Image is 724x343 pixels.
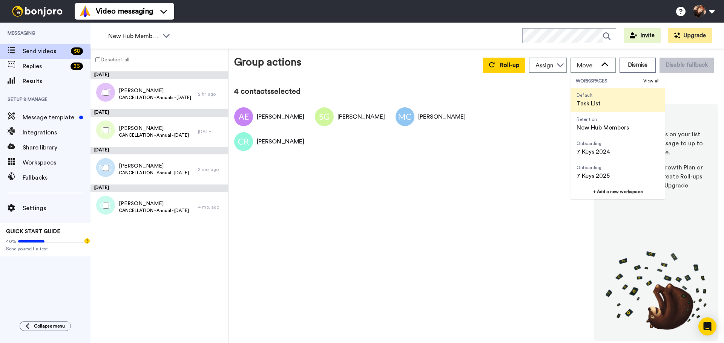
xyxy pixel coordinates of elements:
div: Group actions [234,55,301,73]
span: 7 Keys 2024 [577,147,610,156]
img: Image of Cinda Rodgers [234,132,253,151]
span: Collapse menu [34,323,65,329]
img: Image of Maria Cummins [396,107,414,126]
span: [PERSON_NAME] [119,125,189,132]
span: [PERSON_NAME] [119,162,189,170]
span: CANCELLATION - Annual - [DATE] [119,207,189,213]
span: Results [23,77,90,86]
div: 4 contacts selected [234,86,718,97]
div: Open Intercom Messenger [698,317,716,335]
span: Default [577,92,601,98]
div: 2 hr. ago [198,91,224,97]
button: Invite [624,28,661,43]
button: Roll-up [483,58,525,73]
button: Disable fallback [660,58,714,73]
div: [DATE] [90,184,228,192]
span: View all [643,78,660,84]
div: [PERSON_NAME] [337,112,385,121]
span: CANCELLATION - Annual - [DATE] [119,132,189,138]
span: Fallbacks [23,173,90,182]
span: Integrations [23,128,90,137]
div: 4 mo. ago [198,204,224,210]
div: [DATE] [90,72,228,79]
div: 58 [71,47,83,55]
button: Dismiss [620,58,656,73]
span: [PERSON_NAME] [119,200,189,207]
span: Task List [577,99,601,108]
img: Image of Susan Goulding [315,107,334,126]
div: [DATE] [90,109,228,117]
span: QUICK START GUIDE [6,229,60,234]
div: [PERSON_NAME] [257,137,304,146]
span: Roll-up [500,62,519,68]
span: Workspaces [23,158,90,167]
div: [PERSON_NAME] [418,112,466,121]
span: Message template [23,113,76,122]
div: 2 mo. ago [198,166,224,172]
span: Share library [23,143,90,152]
span: Onboarding [577,140,610,146]
span: Replies [23,62,67,71]
img: vm-color.svg [79,5,91,17]
input: Deselect all [95,57,100,62]
span: Retention [577,116,629,122]
button: Collapse menu [20,321,71,331]
span: Onboarding [577,165,610,171]
span: CANCELLATION - Annuals - [DATE] [119,95,191,101]
span: New Hub Members [577,123,629,132]
div: Assign [535,61,554,70]
span: New Hub Members [108,32,159,41]
img: joro-roll.png [604,251,708,330]
span: Send yourself a test [6,246,84,252]
span: Video messaging [96,6,153,17]
span: Move [577,61,597,70]
div: [DATE] [90,147,228,154]
span: Settings [23,204,90,213]
button: + Add a new workspace [571,184,665,199]
img: bj-logo-header-white.svg [9,6,66,17]
span: CANCELLATION - Annual - [DATE] [119,170,189,176]
span: 40% [6,238,16,244]
div: Tooltip anchor [84,238,90,244]
div: 36 [71,63,83,70]
label: Deselect all [91,55,129,64]
div: [DATE] [198,129,224,135]
span: [PERSON_NAME] [119,87,191,95]
button: Upgrade [668,28,712,43]
div: [PERSON_NAME] [257,112,304,121]
span: 7 Keys 2025 [577,171,610,180]
span: WORKSPACES [576,78,643,84]
img: Image of April Eveleigh [234,107,253,126]
span: Send videos [23,47,68,56]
